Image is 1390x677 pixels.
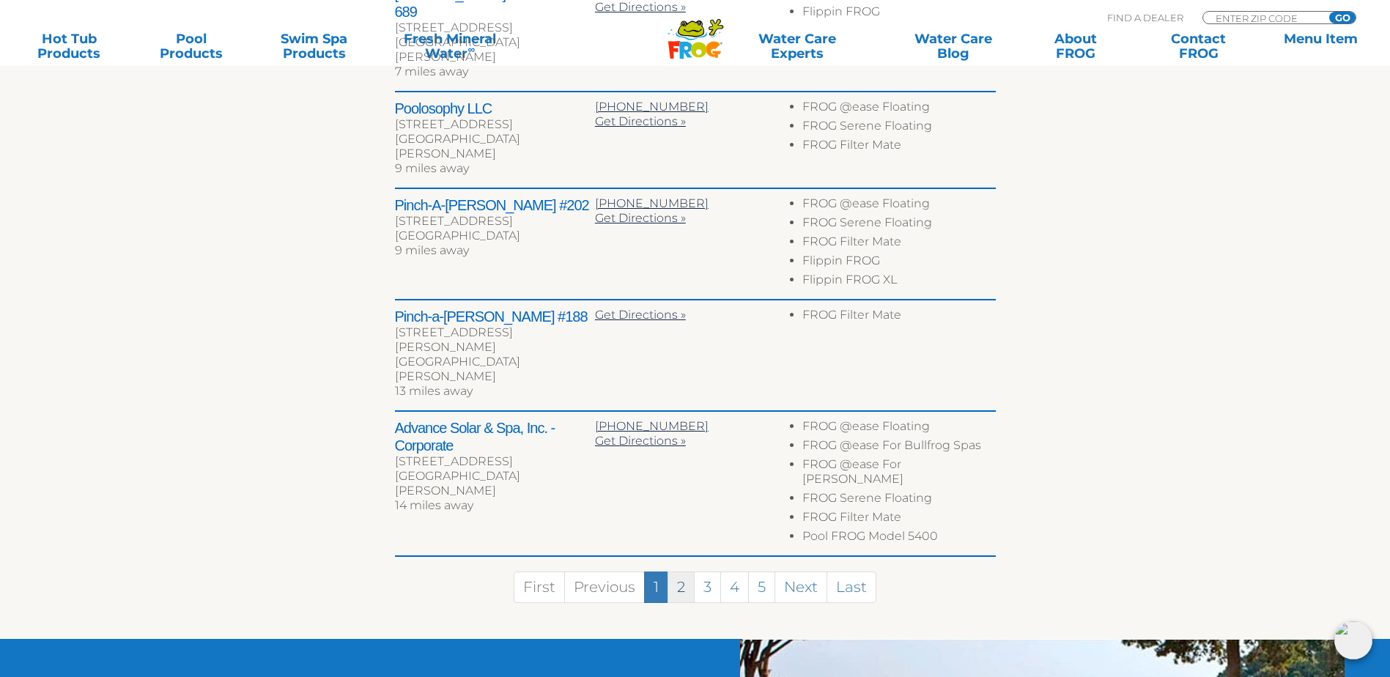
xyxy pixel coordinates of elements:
a: 1 [644,571,668,603]
p: Find A Dealer [1107,11,1183,24]
li: FROG Serene Floating [802,491,995,510]
li: Pool FROG Model 5400 [802,529,995,548]
a: Menu Item [1266,32,1375,61]
div: [STREET_ADDRESS] [395,454,595,469]
span: 7 miles away [395,64,468,78]
div: [GEOGRAPHIC_DATA][PERSON_NAME] [395,35,595,64]
li: FROG Filter Mate [802,510,995,529]
a: [PHONE_NUMBER] [595,419,709,433]
li: FROG Filter Mate [802,138,995,157]
span: 14 miles away [395,498,473,512]
div: [GEOGRAPHIC_DATA][PERSON_NAME] [395,355,595,384]
li: FROG Filter Mate [802,234,995,254]
a: PoolProducts [137,32,246,61]
a: Get Directions » [595,211,686,225]
span: 9 miles away [395,243,469,257]
div: [STREET_ADDRESS] [395,117,595,132]
a: 3 [694,571,721,603]
a: Next [775,571,827,603]
li: FROG @ease Floating [802,100,995,119]
a: ContactFROG [1144,32,1253,61]
input: GO [1329,12,1356,23]
a: Swim SpaProducts [259,32,369,61]
div: [GEOGRAPHIC_DATA] [395,229,595,243]
a: Hot TubProducts [15,32,124,61]
a: Get Directions » [595,434,686,448]
li: FROG @ease Floating [802,196,995,215]
a: Get Directions » [595,114,686,128]
a: 2 [668,571,695,603]
li: FROG Serene Floating [802,215,995,234]
a: First [514,571,565,603]
h2: Poolosophy LLC [395,100,595,117]
div: [STREET_ADDRESS] [395,214,595,229]
a: 5 [748,571,775,603]
li: FROG @ease For Bullfrog Spas [802,438,995,457]
a: [PHONE_NUMBER] [595,196,709,210]
li: FROG @ease Floating [802,419,995,438]
div: [STREET_ADDRESS] [395,21,595,35]
span: 9 miles away [395,161,469,175]
h2: Pinch-a-[PERSON_NAME] #188 [395,308,595,325]
a: Get Directions » [595,308,686,322]
a: AboutFROG [1021,32,1131,61]
li: Flippin FROG [802,4,995,23]
a: Fresh MineralWater∞ [382,32,518,61]
input: Zip Code Form [1214,12,1313,24]
div: [GEOGRAPHIC_DATA][PERSON_NAME] [395,132,595,161]
li: FROG Filter Mate [802,308,995,327]
div: [GEOGRAPHIC_DATA][PERSON_NAME] [395,469,595,498]
li: Flippin FROG XL [802,273,995,292]
h2: Pinch-A-[PERSON_NAME] #202 [395,196,595,214]
li: Flippin FROG [802,254,995,273]
h2: Advance Solar & Spa, Inc. - Corporate [395,419,595,454]
span: 13 miles away [395,384,473,398]
li: FROG Serene Floating [802,119,995,138]
a: 4 [720,571,749,603]
a: Previous [564,571,645,603]
li: FROG @ease For [PERSON_NAME] [802,457,995,491]
div: [STREET_ADDRESS][PERSON_NAME] [395,325,595,355]
a: [PHONE_NUMBER] [595,100,709,114]
a: Last [827,571,876,603]
img: openIcon [1334,621,1372,659]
